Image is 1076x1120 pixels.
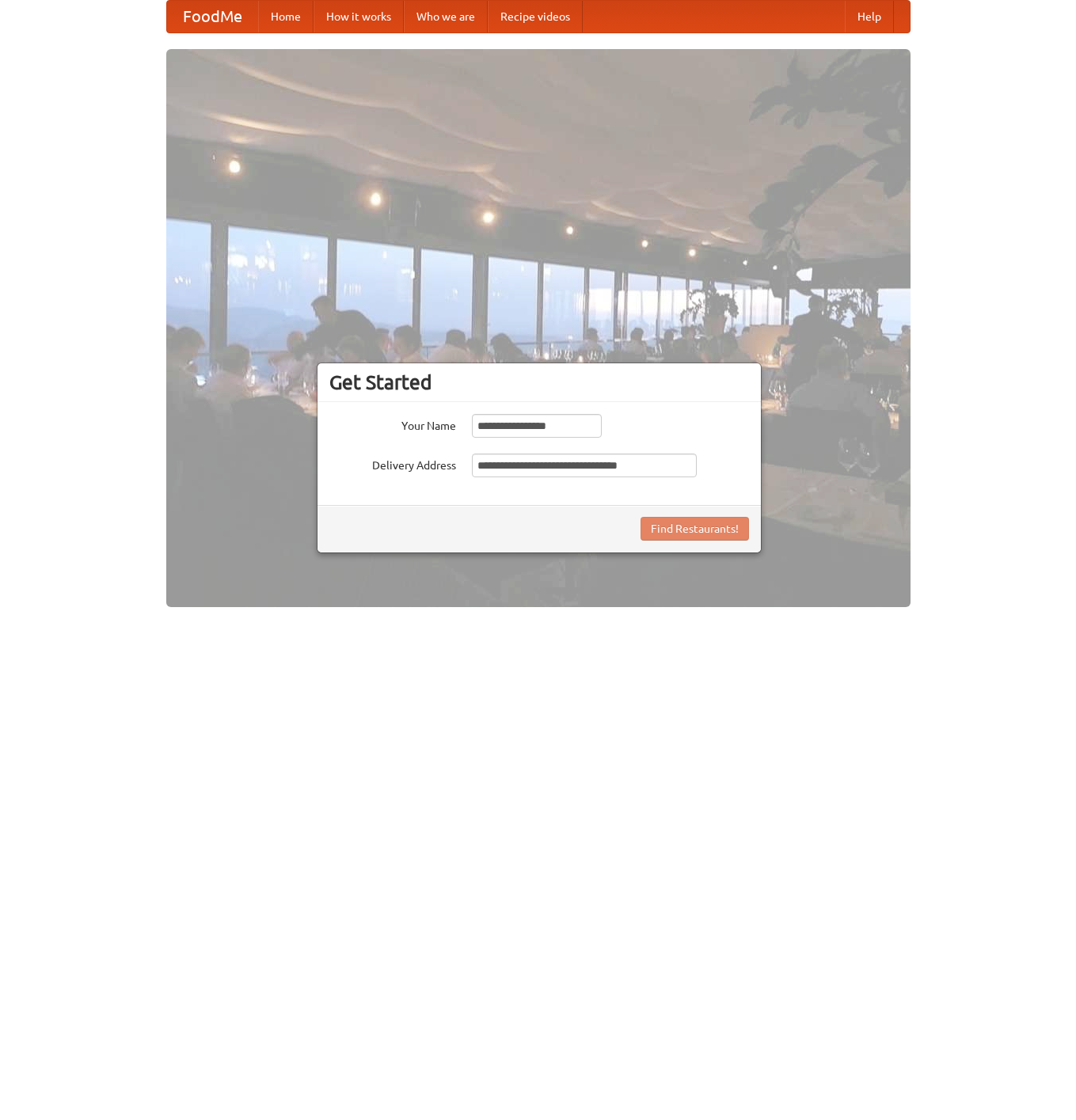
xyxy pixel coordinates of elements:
[329,414,456,434] label: Your Name
[329,454,456,473] label: Delivery Address
[404,1,488,32] a: Who we are
[314,1,404,32] a: How it works
[845,1,894,32] a: Help
[258,1,314,32] a: Home
[641,517,749,541] button: Find Restaurants!
[167,1,258,32] a: FoodMe
[488,1,583,32] a: Recipe videos
[329,370,749,394] h3: Get Started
